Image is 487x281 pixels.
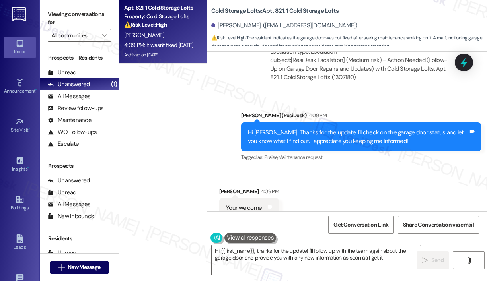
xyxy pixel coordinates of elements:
div: Residents [40,234,119,243]
div: 4:09 PM [307,111,327,120]
div: Unanswered [48,80,90,89]
span: • [29,126,30,132]
span: • [27,165,29,171]
div: Your welcome [226,204,262,212]
div: Apt. 821, 1 Cold Storage Lofts [124,4,198,12]
div: Unanswered [48,176,90,185]
strong: ⚠️ Risk Level: High [124,21,167,28]
button: Send [417,251,449,269]
div: Prospects [40,162,119,170]
div: New Inbounds [48,212,94,221]
label: Viewing conversations for [48,8,111,29]
div: [PERSON_NAME] [219,187,279,198]
img: ResiDesk Logo [12,7,28,21]
div: 4:09 PM: It wasn't fixed [DATE] [124,41,193,48]
div: (1) [109,78,119,91]
div: Archived on [DATE] [123,50,199,60]
a: Leads [4,232,36,254]
span: Send [431,256,444,264]
input: All communities [51,29,98,42]
button: New Message [50,261,109,274]
i:  [58,264,64,271]
div: [PERSON_NAME]. ([EMAIL_ADDRESS][DOMAIN_NAME]) [211,21,358,30]
div: Hi [PERSON_NAME]! Thanks for the update. I'll check on the garage door status and let you know wh... [248,128,468,145]
div: Tagged as: [241,151,481,163]
span: : The resident indicates the garage door was not fixed after seeing maintenance working on it. A ... [211,34,487,51]
span: Praise , [264,154,278,161]
div: WO Follow-ups [48,128,97,136]
div: Unread [48,249,76,257]
div: All Messages [48,200,90,209]
span: Share Conversation via email [403,221,474,229]
div: Escalate [48,140,79,148]
i:  [422,257,428,264]
b: Cold Storage Lofts: Apt. 821, 1 Cold Storage Lofts [211,7,339,15]
div: Review follow-ups [48,104,103,112]
div: Prospects + Residents [40,54,119,62]
div: Maintenance [48,116,92,124]
i:  [102,32,107,39]
button: Get Conversation Link [328,216,393,234]
div: 4:09 PM [259,187,279,196]
div: [PERSON_NAME] (ResiDesk) [241,111,481,122]
a: Site Visit • [4,115,36,136]
strong: ⚠️ Risk Level: High [211,35,245,41]
div: Unread [48,188,76,197]
div: All Messages [48,92,90,101]
span: Get Conversation Link [333,221,388,229]
span: New Message [68,263,100,271]
span: [PERSON_NAME] [124,31,164,39]
i:  [466,257,472,264]
button: Share Conversation via email [398,216,479,234]
span: Maintenance request [278,154,323,161]
a: Inbox [4,37,36,58]
span: • [35,87,37,93]
a: Insights • [4,154,36,175]
div: Unread [48,68,76,77]
div: Property: Cold Storage Lofts [124,12,198,21]
textarea: Hi {{first_name}}, thanks for the update! I'll follow up with the team again about the garage doo... [212,245,421,275]
div: Subject: [ResiDesk Escalation] (Medium risk) - Action Needed (Follow-Up on Garage Door Repairs an... [270,56,452,81]
a: Buildings [4,193,36,214]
